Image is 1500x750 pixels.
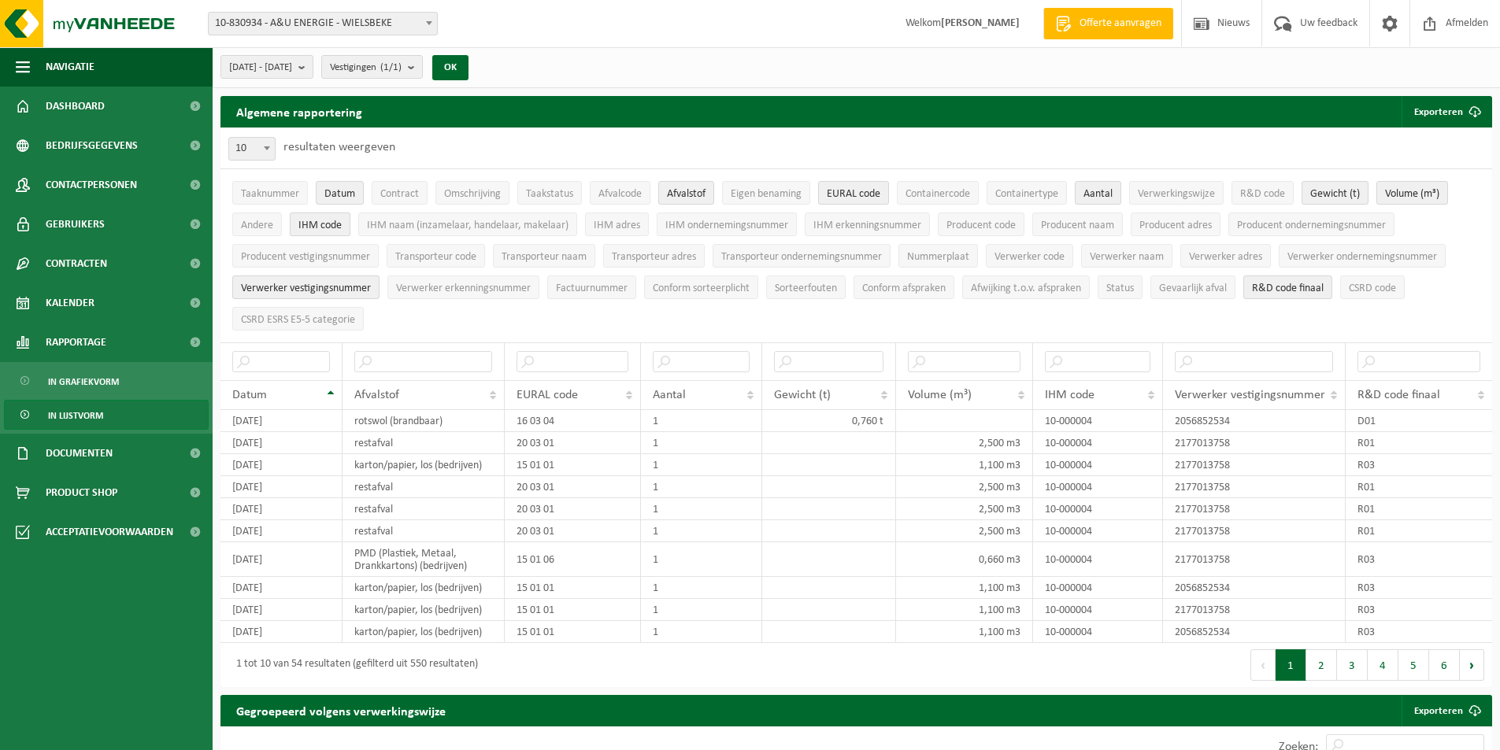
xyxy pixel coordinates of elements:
span: Afvalcode [598,188,642,200]
td: 1 [641,410,762,432]
td: 1 [641,454,762,476]
td: 15 01 01 [505,454,641,476]
button: Conform sorteerplicht : Activate to sort [644,275,758,299]
span: Taakstatus [526,188,573,200]
button: Vestigingen(1/1) [321,55,423,79]
span: 10-830934 - A&U ENERGIE - WIELSBEKE [209,13,437,35]
td: 0,760 t [762,410,896,432]
button: TaaknummerTaaknummer: Activate to remove sorting [232,181,308,205]
span: Bedrijfsgegevens [46,126,138,165]
span: Gewicht (t) [1310,188,1360,200]
td: [DATE] [220,577,343,599]
td: 15 01 01 [505,599,641,621]
td: 2177013758 [1163,454,1346,476]
a: Exporteren [1402,695,1491,726]
button: Verwerker erkenningsnummerVerwerker erkenningsnummer: Activate to sort [387,275,539,299]
span: Containercode [906,188,970,200]
span: Transporteur code [395,251,476,263]
span: Dashboard [46,87,105,126]
span: R&D code finaal [1357,389,1440,401]
span: R&D code finaal [1252,283,1324,294]
td: PMD (Plastiek, Metaal, Drankkartons) (bedrijven) [343,542,505,577]
td: 10-000004 [1033,498,1163,520]
span: Verwerker erkenningsnummer [396,283,531,294]
button: Verwerker naamVerwerker naam: Activate to sort [1081,244,1172,268]
td: 1 [641,621,762,643]
span: Acceptatievoorwaarden [46,512,173,552]
button: Conform afspraken : Activate to sort [854,275,954,299]
span: Taaknummer [241,188,299,200]
button: Transporteur codeTransporteur code: Activate to sort [387,244,485,268]
button: IHM ondernemingsnummerIHM ondernemingsnummer: Activate to sort [657,212,797,236]
span: EURAL code [827,188,880,200]
button: 6 [1429,649,1460,681]
span: Navigatie [46,47,94,87]
span: Aantal [653,389,686,401]
td: 1,100 m3 [896,621,1034,643]
div: 1 tot 10 van 54 resultaten (gefilterd uit 550 resultaten) [228,651,478,679]
button: DatumDatum: Activate to sort [316,181,364,205]
span: Nummerplaat [907,251,969,263]
span: Producent vestigingsnummer [241,251,370,263]
span: Producent code [946,220,1016,231]
td: R03 [1346,599,1492,621]
td: R01 [1346,498,1492,520]
td: 2177013758 [1163,542,1346,577]
span: Verwerker ondernemingsnummer [1287,251,1437,263]
td: 1,100 m3 [896,599,1034,621]
td: [DATE] [220,432,343,454]
td: 2056852534 [1163,577,1346,599]
label: resultaten weergeven [283,141,395,153]
button: Gewicht (t)Gewicht (t): Activate to sort [1302,181,1369,205]
span: Transporteur ondernemingsnummer [721,251,882,263]
td: R03 [1346,621,1492,643]
button: EURAL codeEURAL code: Activate to sort [818,181,889,205]
td: 20 03 01 [505,520,641,542]
button: ContractContract: Activate to sort [372,181,428,205]
td: R03 [1346,542,1492,577]
td: R01 [1346,432,1492,454]
span: IHM code [298,220,342,231]
span: Transporteur naam [502,251,587,263]
span: 10-830934 - A&U ENERGIE - WIELSBEKE [208,12,438,35]
td: 2056852534 [1163,410,1346,432]
span: Status [1106,283,1134,294]
button: IHM codeIHM code: Activate to sort [290,212,350,236]
span: [DATE] - [DATE] [229,56,292,79]
button: 1 [1276,649,1306,681]
span: Eigen benaming [731,188,802,200]
h2: Gegroepeerd volgens verwerkingswijze [220,695,461,726]
button: Afwijking t.o.v. afsprakenAfwijking t.o.v. afspraken: Activate to sort [962,275,1090,299]
td: 1 [641,476,762,498]
button: Producent adresProducent adres: Activate to sort [1131,212,1220,236]
button: FactuurnummerFactuurnummer: Activate to sort [547,275,636,299]
td: 2177013758 [1163,498,1346,520]
span: Conform sorteerplicht [653,283,750,294]
span: Afwijking t.o.v. afspraken [971,283,1081,294]
span: Afvalstof [667,188,706,200]
button: 2 [1306,649,1337,681]
td: [DATE] [220,599,343,621]
button: CSRD ESRS E5-5 categorieCSRD ESRS E5-5 categorie: Activate to sort [232,307,364,331]
td: [DATE] [220,520,343,542]
button: [DATE] - [DATE] [220,55,313,79]
span: EURAL code [517,389,578,401]
button: OK [432,55,469,80]
button: VerwerkingswijzeVerwerkingswijze: Activate to sort [1129,181,1224,205]
td: 10-000004 [1033,432,1163,454]
span: Afvalstof [354,389,399,401]
span: Producent ondernemingsnummer [1237,220,1386,231]
td: [DATE] [220,476,343,498]
button: Previous [1250,649,1276,681]
td: 2177013758 [1163,476,1346,498]
td: restafval [343,432,505,454]
td: rotswol (brandbaar) [343,410,505,432]
td: R03 [1346,454,1492,476]
td: 2177013758 [1163,520,1346,542]
td: 15 01 01 [505,621,641,643]
td: R01 [1346,476,1492,498]
button: Verwerker ondernemingsnummerVerwerker ondernemingsnummer: Activate to sort [1279,244,1446,268]
span: 10 [228,137,276,161]
a: In grafiekvorm [4,366,209,396]
span: Contracten [46,244,107,283]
